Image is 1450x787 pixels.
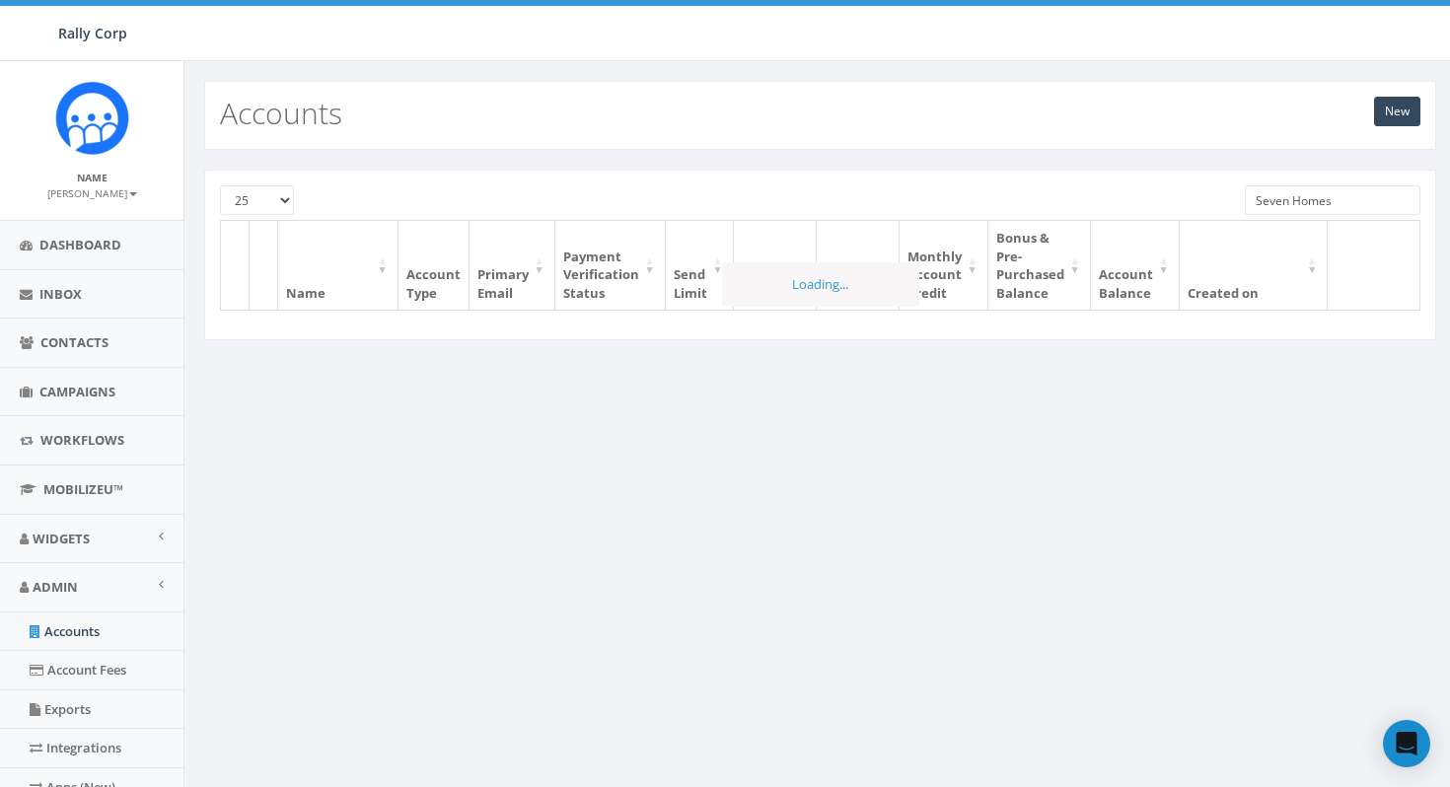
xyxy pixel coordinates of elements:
span: Contacts [40,333,109,351]
span: Dashboard [39,236,121,253]
th: Primary Email [470,221,555,310]
small: Name [77,171,108,184]
th: Bonus & Pre-Purchased Balance [988,221,1091,310]
div: Open Intercom Messenger [1383,720,1430,767]
span: Rally Corp [58,24,127,42]
span: Workflows [40,431,124,449]
small: [PERSON_NAME] [47,186,137,200]
input: Type to search [1245,185,1420,215]
img: Icon_1.png [55,81,129,155]
th: SMS/MMS Outbound [734,221,817,310]
a: New [1374,97,1420,126]
h2: Accounts [220,97,342,129]
th: RVM Outbound [817,221,900,310]
th: Account Balance [1091,221,1180,310]
span: MobilizeU™ [43,480,123,498]
th: Monthly Account Credit [900,221,988,310]
th: Created on [1180,221,1329,310]
span: Campaigns [39,383,115,400]
span: Inbox [39,285,82,303]
div: Loading... [722,262,919,307]
th: Name [278,221,399,310]
th: Send Limit [666,221,734,310]
span: Admin [33,578,78,596]
span: Widgets [33,530,90,547]
th: Payment Verification Status [555,221,666,310]
a: [PERSON_NAME] [47,183,137,201]
th: Account Type [399,221,470,310]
